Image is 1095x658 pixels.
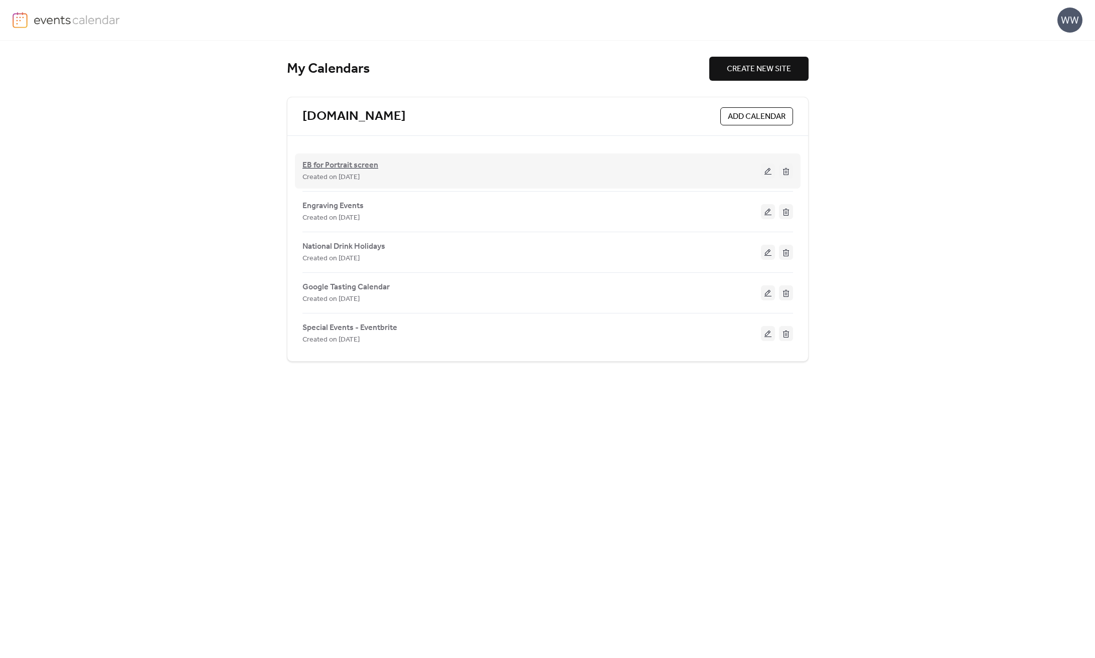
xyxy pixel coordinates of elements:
[302,284,390,290] a: Google Tasting Calendar
[302,159,378,172] span: EB for Portrait screen
[727,63,791,75] span: CREATE NEW SITE
[302,212,360,224] span: Created on [DATE]
[302,172,360,184] span: Created on [DATE]
[302,322,397,334] span: Special Events - Eventbrite
[287,60,709,78] div: My Calendars
[728,111,786,123] span: ADD CALENDAR
[1057,8,1082,33] div: WW
[34,12,120,27] img: logo-type
[302,281,390,293] span: Google Tasting Calendar
[709,57,809,81] button: CREATE NEW SITE
[720,107,793,125] button: ADD CALENDAR
[302,244,385,249] a: National Drink Holidays
[302,203,364,209] a: Engraving Events
[302,334,360,346] span: Created on [DATE]
[302,200,364,212] span: Engraving Events
[302,162,378,169] a: EB for Portrait screen
[13,12,28,28] img: logo
[302,241,385,253] span: National Drink Holidays
[302,293,360,305] span: Created on [DATE]
[302,325,397,331] a: Special Events - Eventbrite
[302,108,406,125] a: [DOMAIN_NAME]
[302,253,360,265] span: Created on [DATE]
